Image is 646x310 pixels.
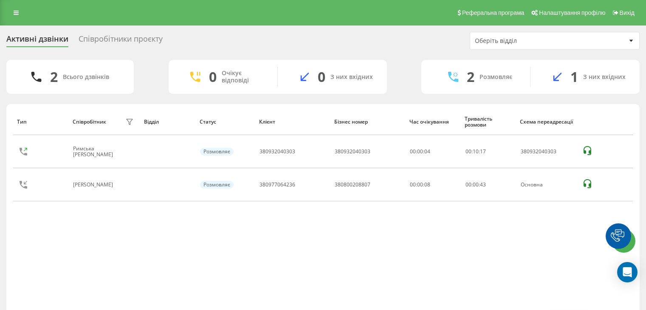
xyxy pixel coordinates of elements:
[462,9,525,16] span: Реферальна програма
[200,148,234,155] div: Розмовляє
[6,34,68,48] div: Активні дзвінки
[475,37,576,45] div: Оберіть відділ
[521,182,573,188] div: Основна
[200,181,234,189] div: Розмовляє
[465,149,486,155] div: : :
[465,182,486,188] div: : :
[200,119,251,125] div: Статус
[620,9,635,16] span: Вихід
[521,149,573,155] div: 380932040303
[335,182,370,188] div: 380800208807
[465,181,471,188] span: 00
[259,119,326,125] div: Клієнт
[260,182,295,188] div: 380977064236
[480,73,512,81] div: Розмовляє
[334,119,401,125] div: Бізнес номер
[410,182,456,188] div: 00:00:08
[473,181,479,188] span: 00
[63,73,109,81] div: Всього дзвінків
[260,149,295,155] div: 380932040303
[465,148,471,155] span: 00
[465,116,512,128] div: Тривалість розмови
[144,119,191,125] div: Відділ
[480,148,486,155] span: 17
[17,119,64,125] div: Тип
[409,119,457,125] div: Час очікування
[50,69,58,85] div: 2
[73,182,115,188] div: [PERSON_NAME]
[570,69,578,85] div: 1
[539,9,605,16] span: Налаштування профілю
[480,181,486,188] span: 43
[73,119,106,125] div: Співробітник
[79,34,163,48] div: Співробітники проєкту
[583,73,626,81] div: З них вхідних
[467,69,474,85] div: 2
[335,149,370,155] div: 380932040303
[209,69,217,85] div: 0
[73,146,123,158] div: Римська [PERSON_NAME]
[617,262,638,282] div: Open Intercom Messenger
[222,70,265,84] div: Очікує відповіді
[520,119,573,125] div: Схема переадресації
[330,73,373,81] div: З них вхідних
[318,69,325,85] div: 0
[410,149,456,155] div: 00:00:04
[473,148,479,155] span: 10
